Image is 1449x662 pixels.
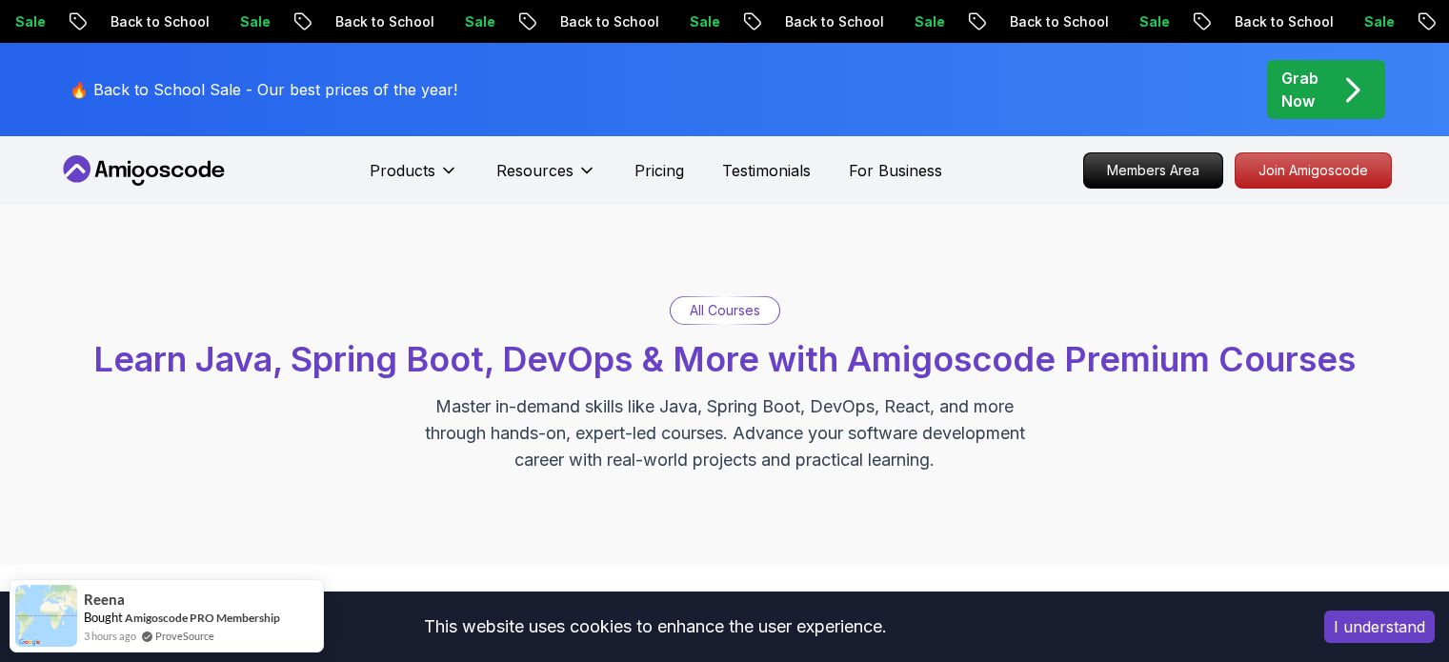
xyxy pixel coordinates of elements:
[84,610,123,625] span: Bought
[1236,153,1391,188] p: Join Amigoscode
[370,159,458,197] button: Products
[995,12,1124,31] p: Back to School
[93,338,1356,380] span: Learn Java, Spring Boot, DevOps & More with Amigoscode Premium Courses
[155,628,214,644] a: ProveSource
[450,12,511,31] p: Sale
[14,606,1296,648] div: This website uses cookies to enhance the user experience.
[722,159,811,182] a: Testimonials
[70,78,457,101] p: 🔥 Back to School Sale - Our best prices of the year!
[1083,152,1223,189] a: Members Area
[95,12,225,31] p: Back to School
[225,12,286,31] p: Sale
[15,585,77,647] img: provesource social proof notification image
[125,611,280,625] a: Amigoscode PRO Membership
[545,12,674,31] p: Back to School
[84,592,125,608] span: Reena
[1084,153,1222,188] p: Members Area
[1235,152,1392,189] a: Join Amigoscode
[899,12,960,31] p: Sale
[690,301,760,320] p: All Courses
[370,159,435,182] p: Products
[496,159,574,182] p: Resources
[1349,12,1410,31] p: Sale
[405,393,1045,473] p: Master in-demand skills like Java, Spring Boot, DevOps, React, and more through hands-on, expert-...
[84,628,136,644] span: 3 hours ago
[1219,12,1349,31] p: Back to School
[770,12,899,31] p: Back to School
[1124,12,1185,31] p: Sale
[849,159,942,182] a: For Business
[1281,67,1318,112] p: Grab Now
[674,12,735,31] p: Sale
[496,159,596,197] button: Resources
[1324,611,1435,643] button: Accept cookies
[320,12,450,31] p: Back to School
[634,159,684,182] a: Pricing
